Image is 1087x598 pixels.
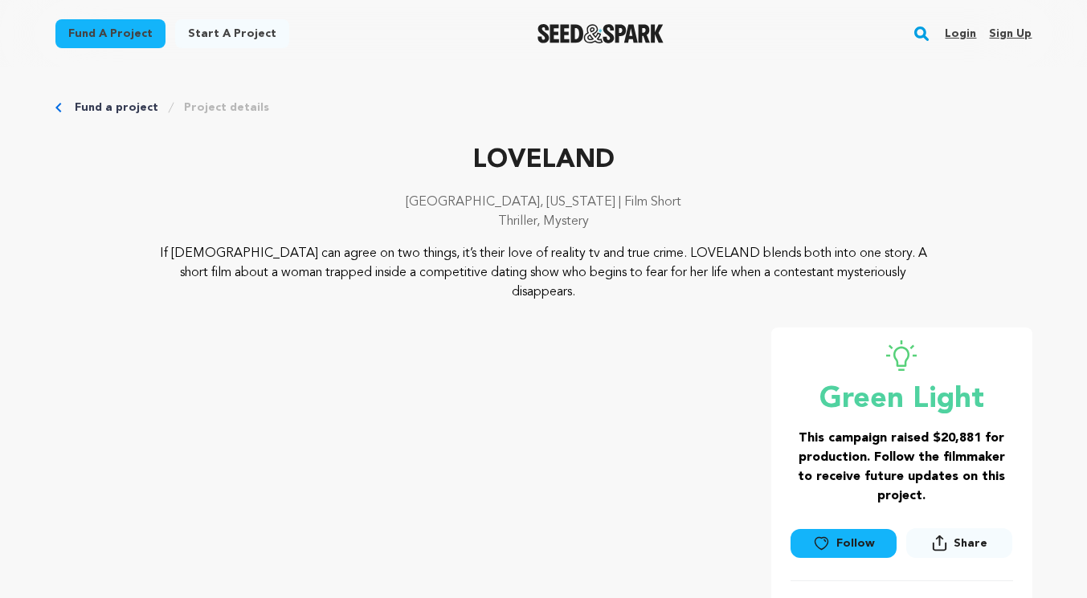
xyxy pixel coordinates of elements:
a: Fund a project [75,100,158,116]
div: Breadcrumb [55,100,1032,116]
p: [GEOGRAPHIC_DATA], [US_STATE] | Film Short [55,193,1032,212]
a: Seed&Spark Homepage [537,24,664,43]
button: Share [906,528,1012,558]
p: Green Light [791,384,1013,416]
span: Share [906,528,1012,564]
a: Project details [184,100,269,116]
a: Fund a project [55,19,166,48]
a: Sign up [989,21,1032,47]
p: Thriller, Mystery [55,212,1032,231]
h3: This campaign raised $20,881 for production. Follow the filmmaker to receive future updates on th... [791,429,1013,506]
a: Follow [791,529,897,558]
img: Seed&Spark Logo Dark Mode [537,24,664,43]
p: LOVELAND [55,141,1032,180]
a: Login [945,21,976,47]
a: Start a project [175,19,289,48]
span: Share [954,535,987,551]
p: If [DEMOGRAPHIC_DATA] can agree on two things, it’s their love of reality tv and true crime. LOVE... [153,244,934,302]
